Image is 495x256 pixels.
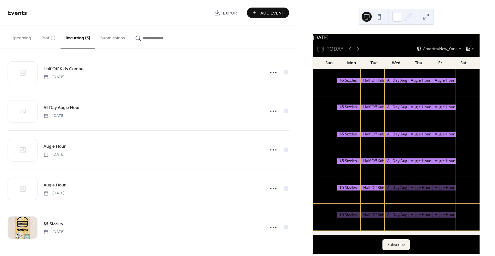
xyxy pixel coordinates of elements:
div: Augie Hour [432,78,456,83]
button: Subscribe [382,239,410,250]
div: Augie Hour [408,158,432,164]
div: Half Off Kids Combo [360,212,384,218]
div: $5 Sizzles [337,158,361,164]
span: All Day Augie Hour [44,105,80,111]
div: 11 [457,205,462,210]
div: Augie Hour [408,185,432,191]
div: 28 [315,179,319,183]
div: Half Off Kids Combo [360,78,384,83]
a: Augie Hour [44,181,66,189]
div: 20 [457,125,462,129]
div: 19 [434,125,439,129]
a: Export [209,8,244,18]
div: Thu [407,57,430,69]
span: America/New_York [423,47,457,51]
div: 6 [339,205,343,210]
a: Add Event [247,8,289,18]
div: Mon [340,57,363,69]
div: 13 [457,98,462,103]
div: $5 Sizzles [337,105,361,110]
div: All Day Augie Hour [384,105,408,110]
div: 1 [339,71,343,76]
div: 4 [410,71,415,76]
div: Augie Hour [432,185,456,191]
a: Augie Hour [44,143,66,150]
div: 8 [339,98,343,103]
button: Submissions [95,26,130,48]
div: 27 [457,152,462,156]
div: Augie Hour [408,105,432,110]
div: 9 [410,205,415,210]
div: 21 [315,152,319,156]
div: 3 [386,71,391,76]
div: 2 [410,179,415,183]
div: Half Off Kids Combo [360,185,384,191]
div: 1 [386,179,391,183]
span: [DATE] [44,113,65,119]
div: 30 [362,179,367,183]
div: $5 Sizzles [337,132,361,137]
div: Wed [385,57,407,69]
div: 25 [410,152,415,156]
span: [DATE] [44,229,65,235]
div: All Day Augie Hour [384,185,408,191]
div: Augie Hour [408,212,432,218]
div: 18 [410,125,415,129]
span: [DATE] [44,191,65,196]
span: Half Off Kids Combo [44,66,84,72]
div: 2 [362,71,367,76]
div: 3 [434,179,439,183]
div: [DATE] [313,34,480,41]
div: Half Off Kids Combo [360,132,384,137]
a: $5 Sizzles [44,220,63,227]
span: Events [8,7,27,19]
div: 31 [315,71,319,76]
div: Fri [430,57,452,69]
div: 14 [315,125,319,129]
div: All Day Augie Hour [384,212,408,218]
div: 10 [434,205,439,210]
button: Upcoming [6,26,36,48]
button: Recurring (5) [61,26,95,48]
div: Augie Hour [432,105,456,110]
div: All Day Augie Hour [384,158,408,164]
div: 8 [386,205,391,210]
span: Add Event [260,10,284,16]
span: Export [223,10,240,16]
div: $5 Sizzles [337,78,361,83]
div: Augie Hour [408,78,432,83]
a: Half Off Kids Combo [44,65,84,72]
div: $5 Sizzles [337,185,361,191]
div: Tue [363,57,385,69]
div: 11 [410,98,415,103]
div: $5 Sizzles [337,212,361,218]
div: 23 [362,152,367,156]
div: 15 [339,125,343,129]
div: 7 [315,98,319,103]
div: Augie Hour [408,132,432,137]
div: Half Off Kids Combo [360,105,384,110]
div: 22 [339,152,343,156]
div: 24 [386,152,391,156]
div: Augie Hour [432,132,456,137]
div: 7 [362,205,367,210]
div: 5 [315,205,319,210]
div: Augie Hour [432,158,456,164]
button: Past (1) [36,26,61,48]
div: Sun [318,57,340,69]
div: All Day Augie Hour [384,78,408,83]
div: 17 [386,125,391,129]
div: 6 [457,71,462,76]
div: 16 [362,125,367,129]
span: [DATE] [44,152,65,157]
span: [DATE] [44,74,65,80]
div: Half Off Kids Combo [360,158,384,164]
div: 9 [362,98,367,103]
div: 10 [386,98,391,103]
div: 26 [434,152,439,156]
span: Augie Hour [44,143,66,150]
div: Sat [452,57,475,69]
div: 4 [457,179,462,183]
